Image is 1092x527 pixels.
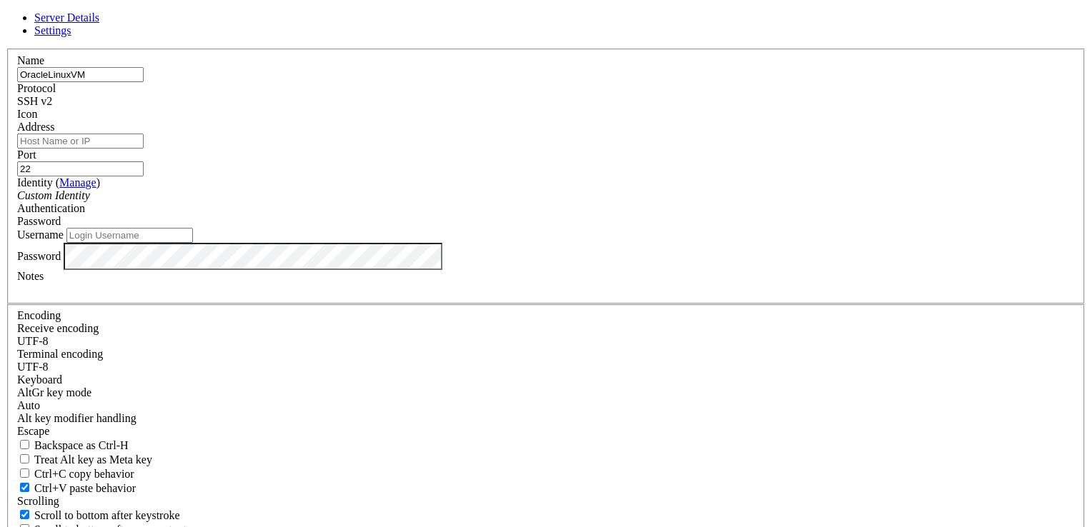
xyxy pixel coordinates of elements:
label: Identity [17,176,100,189]
span: SSH v2 [17,95,52,107]
label: Username [17,229,64,241]
label: Icon [17,108,37,120]
span: Escape [17,425,49,437]
label: Ctrl-C copies if true, send ^C to host if false. Ctrl-Shift-C sends ^C to host if true, copies if... [17,468,134,480]
input: Ctrl+V paste behavior [20,483,29,492]
label: Set the expected encoding for data received from the host. If the encodings do not match, visual ... [17,386,91,398]
label: Whether to scroll to the bottom on any keystroke. [17,509,180,521]
label: Scrolling [17,495,59,507]
input: Host Name or IP [17,134,144,149]
div: Password [17,215,1075,228]
div: Escape [17,425,1075,438]
span: Treat Alt key as Meta key [34,453,152,466]
label: Keyboard [17,373,62,386]
a: Settings [34,24,71,36]
label: If true, the backspace should send BS ('\x08', aka ^H). Otherwise the backspace key should send '... [17,439,129,451]
span: Backspace as Ctrl-H [34,439,129,451]
span: UTF-8 [17,361,49,373]
div: UTF-8 [17,361,1075,373]
a: Server Details [34,11,99,24]
input: Ctrl+C copy behavior [20,468,29,478]
input: Scroll to bottom after keystroke [20,510,29,519]
span: Scroll to bottom after keystroke [34,509,180,521]
i: Custom Identity [17,189,90,201]
span: Auto [17,399,40,411]
input: Login Username [66,228,193,243]
label: Port [17,149,36,161]
input: Backspace as Ctrl-H [20,440,29,449]
label: Address [17,121,54,133]
input: Treat Alt key as Meta key [20,454,29,463]
label: Set the expected encoding for data received from the host. If the encodings do not match, visual ... [17,322,99,334]
label: The default terminal encoding. ISO-2022 enables character map translations (like graphics maps). ... [17,348,103,360]
input: Server Name [17,67,144,82]
a: Manage [59,176,96,189]
label: Protocol [17,82,56,94]
div: Auto [17,399,1075,412]
label: Authentication [17,202,85,214]
span: UTF-8 [17,335,49,347]
span: ( ) [56,176,100,189]
label: Notes [17,270,44,282]
span: Ctrl+V paste behavior [34,482,136,494]
span: Password [17,215,61,227]
input: Port Number [17,161,144,176]
label: Whether the Alt key acts as a Meta key or as a distinct Alt key. [17,453,152,466]
label: Name [17,54,44,66]
div: SSH v2 [17,95,1075,108]
label: Encoding [17,309,61,321]
label: Controls how the Alt key is handled. Escape: Send an ESC prefix. 8-Bit: Add 128 to the typed char... [17,412,136,424]
label: Password [17,249,61,261]
label: Ctrl+V pastes if true, sends ^V to host if false. Ctrl+Shift+V sends ^V to host if true, pastes i... [17,482,136,494]
div: Custom Identity [17,189,1075,202]
span: Ctrl+C copy behavior [34,468,134,480]
div: UTF-8 [17,335,1075,348]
